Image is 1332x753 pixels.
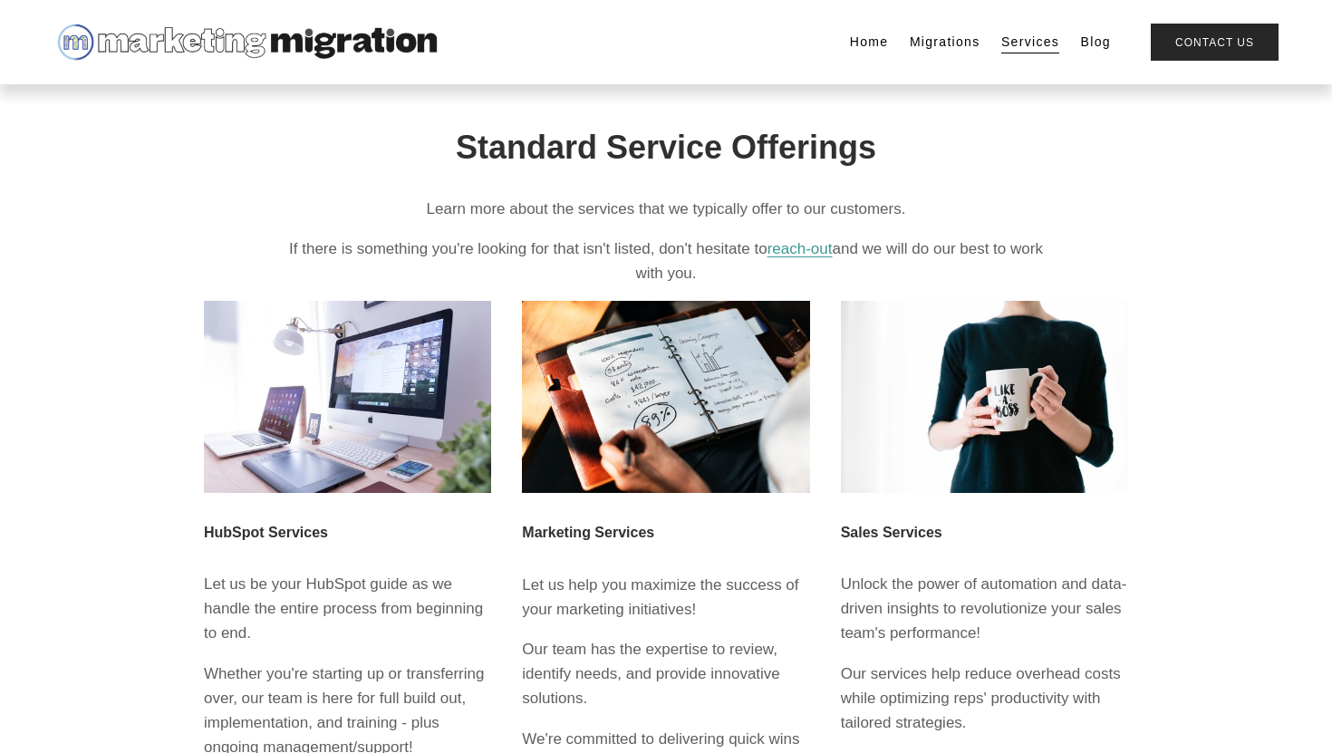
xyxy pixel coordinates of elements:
p: Unlock the power of automation and data-driven insights to revolutionize your sales team's perfor... [841,572,1128,646]
p: Let us be your HubSpot guide as we handle the entire process from beginning to end. [204,572,491,646]
p: Our team has the expertise to review, identify needs, and provide innovative solutions. [522,637,809,711]
a: Contact Us [1151,24,1279,61]
p: Our services help reduce overhead costs while optimizing reps' productivity with tailored strateg... [841,661,1128,736]
h3: Marketing Services [522,524,809,541]
a: Services [1001,30,1059,55]
h1: Standard Service Offerings [284,129,1048,166]
p: Learn more about the services that we typically offer to our customers. [284,197,1048,221]
img: Marketing Migration [53,20,439,64]
p: Let us help you maximize the success of your marketing initiatives! [522,573,809,622]
a: Blog [1081,30,1111,55]
a: Home [850,30,889,55]
a: Migrations [910,30,980,55]
p: If there is something you're looking for that isn't listed, don't hesitate to and we will do our ... [284,237,1048,285]
h3: Sales Services [841,524,1128,541]
h3: HubSpot Services [204,524,491,541]
a: reach-out [767,240,833,257]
